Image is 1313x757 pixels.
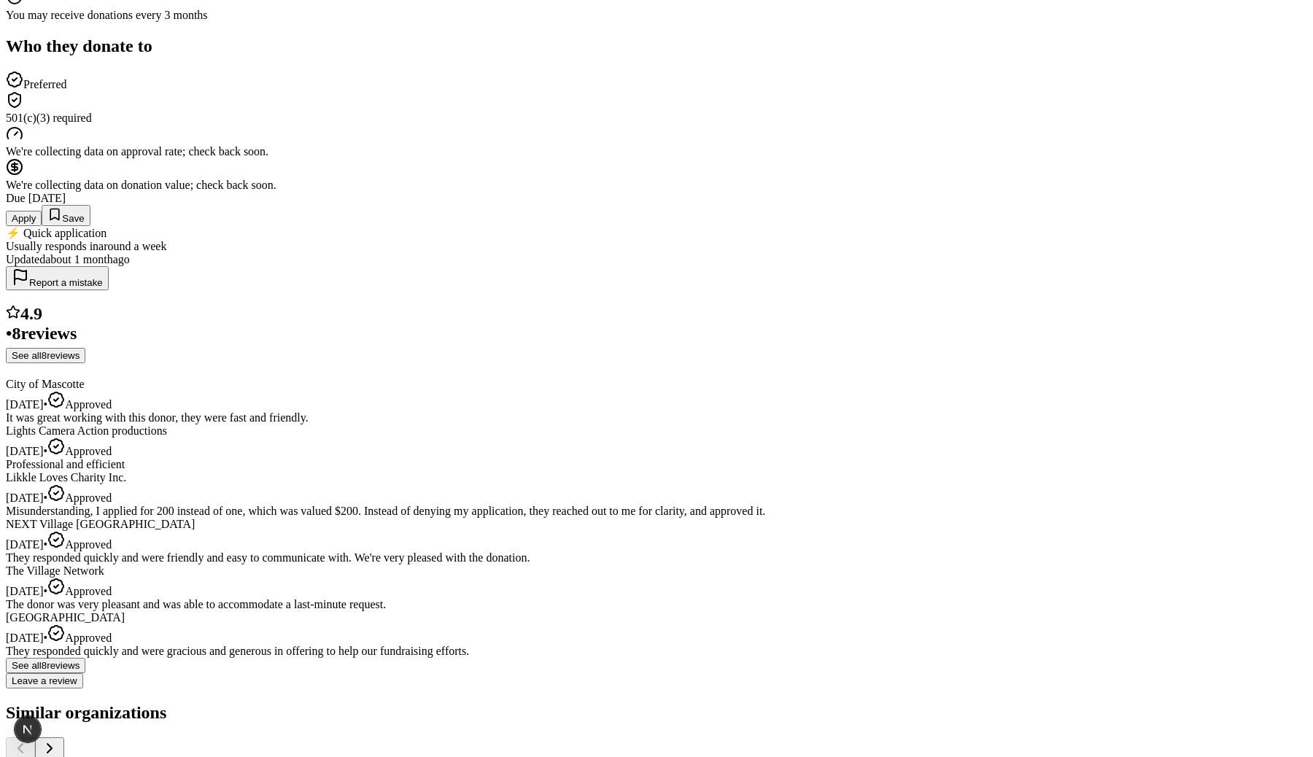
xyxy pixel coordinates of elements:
[6,632,44,644] span: [DATE]
[6,551,1307,564] div: They responded quickly and were friendly and easy to communicate with. We're very pleased with th...
[44,492,48,504] span: •
[44,585,48,597] span: •
[6,531,1307,551] div: Approved
[6,438,1307,458] div: Approved
[6,348,85,363] button: See all8reviews
[6,645,1307,658] div: They responded quickly and were gracious and generous in offering to help our fundraising efforts.
[44,538,48,551] span: •
[44,398,48,411] span: •
[6,673,83,688] button: Leave a review
[6,598,1307,611] div: The donor was very pleasant and was able to accommodate a last-minute request.
[44,632,48,644] span: •
[6,492,44,504] span: [DATE]
[6,658,85,673] button: See all8reviews
[6,378,1307,391] div: City of Mascotte
[6,585,44,597] span: [DATE]
[6,538,44,551] span: [DATE]
[6,611,1307,624] div: [GEOGRAPHIC_DATA]
[44,445,48,457] span: •
[6,518,1307,531] div: NEXT Village [GEOGRAPHIC_DATA]
[6,411,1307,424] div: It was great working with this donor, they were fast and friendly.
[12,324,77,343] span: 8 reviews
[6,391,1307,411] div: Approved
[6,445,44,457] span: [DATE]
[20,304,42,323] span: 4.9
[6,578,1307,598] div: Approved
[6,484,1307,505] div: Approved
[6,624,1307,645] div: Approved
[6,471,1307,484] div: Likkle Loves Charity Inc.
[6,424,1307,438] div: Lights Camera Action productions
[6,398,44,411] span: [DATE]
[6,703,1307,723] div: Similar organizations
[6,458,1307,471] div: Professional and efficient
[6,505,1307,518] div: Misunderstanding, I applied for 200 instead of one, which was valued $200. Instead of denying my ...
[6,324,12,343] span: •
[6,564,1307,578] div: The Village Network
